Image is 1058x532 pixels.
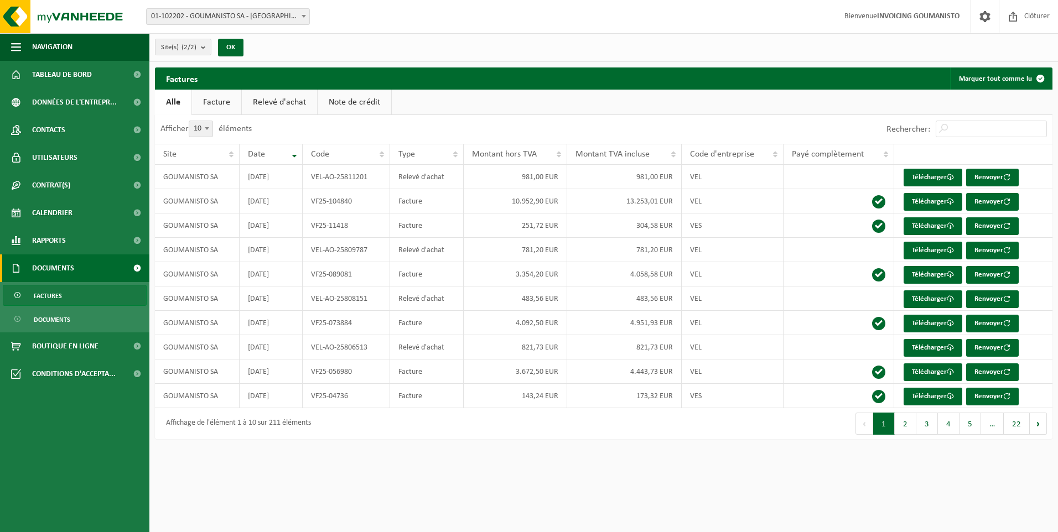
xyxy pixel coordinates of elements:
[966,388,1019,405] button: Renvoyer
[240,335,302,359] td: [DATE]
[690,150,754,159] span: Code d'entreprise
[567,189,682,213] td: 13.253,01 EUR
[904,388,962,405] a: Télécharger
[155,262,240,286] td: GOUMANISTO SA
[682,335,784,359] td: VEL
[464,262,567,286] td: 3.354,20 EUR
[155,165,240,189] td: GOUMANISTO SA
[390,359,464,384] td: Facture
[1004,413,1030,435] button: 22
[904,266,962,284] a: Télécharger
[32,61,92,88] span: Tableau de bord
[240,311,302,335] td: [DATE]
[32,116,65,144] span: Contacts
[464,165,567,189] td: 981,00 EUR
[682,165,784,189] td: VEL
[464,238,567,262] td: 781,20 EUR
[567,311,682,335] td: 4.951,93 EUR
[682,384,784,408] td: VES
[567,359,682,384] td: 4.443,73 EUR
[155,238,240,262] td: GOUMANISTO SA
[32,171,70,199] span: Contrat(s)
[303,189,390,213] td: VF25-104840
[218,39,243,56] button: OK
[181,44,196,51] count: (2/2)
[966,193,1019,211] button: Renvoyer
[303,335,390,359] td: VEL-AO-25806513
[155,384,240,408] td: GOUMANISTO SA
[240,359,302,384] td: [DATE]
[189,121,213,137] span: 10
[32,144,77,171] span: Utilisateurs
[390,384,464,408] td: Facture
[904,242,962,259] a: Télécharger
[311,150,329,159] span: Code
[895,413,916,435] button: 2
[160,124,252,133] label: Afficher éléments
[398,150,415,159] span: Type
[873,413,895,435] button: 1
[242,90,317,115] a: Relevé d'achat
[855,413,873,435] button: Previous
[904,217,962,235] a: Télécharger
[390,238,464,262] td: Relevé d'achat
[904,339,962,357] a: Télécharger
[32,199,72,227] span: Calendrier
[240,384,302,408] td: [DATE]
[147,9,309,24] span: 01-102202 - GOUMANISTO SA - ANDENNE
[390,213,464,238] td: Facture
[303,286,390,311] td: VEL-AO-25808151
[34,285,62,306] span: Factures
[303,213,390,238] td: VF25-11418
[192,90,241,115] a: Facture
[464,189,567,213] td: 10.952,90 EUR
[390,165,464,189] td: Relevé d'achat
[464,384,567,408] td: 143,24 EUR
[904,315,962,332] a: Télécharger
[240,238,302,262] td: [DATE]
[303,238,390,262] td: VEL-AO-25809787
[3,309,147,330] a: Documents
[155,213,240,238] td: GOUMANISTO SA
[960,413,981,435] button: 5
[390,262,464,286] td: Facture
[163,150,177,159] span: Site
[155,90,191,115] a: Alle
[904,290,962,308] a: Télécharger
[1030,413,1047,435] button: Next
[966,169,1019,186] button: Renvoyer
[472,150,537,159] span: Montant hors TVA
[904,193,962,211] a: Télécharger
[938,413,960,435] button: 4
[189,121,212,137] span: 10
[303,165,390,189] td: VEL-AO-25811201
[464,213,567,238] td: 251,72 EUR
[682,359,784,384] td: VEL
[567,262,682,286] td: 4.058,58 EUR
[303,311,390,335] td: VF25-073884
[240,213,302,238] td: [DATE]
[464,335,567,359] td: 821,73 EUR
[390,311,464,335] td: Facture
[792,150,864,159] span: Payé complètement
[303,384,390,408] td: VF25-04736
[877,12,960,20] strong: INVOICING GOUMANISTO
[966,266,1019,284] button: Renvoyer
[240,165,302,189] td: [DATE]
[240,189,302,213] td: [DATE]
[567,165,682,189] td: 981,00 EUR
[155,67,209,89] h2: Factures
[966,339,1019,357] button: Renvoyer
[682,213,784,238] td: VES
[682,311,784,335] td: VEL
[146,8,310,25] span: 01-102202 - GOUMANISTO SA - ANDENNE
[248,150,265,159] span: Date
[161,39,196,56] span: Site(s)
[155,39,211,55] button: Site(s)(2/2)
[32,254,74,282] span: Documents
[966,242,1019,259] button: Renvoyer
[32,33,72,61] span: Navigation
[318,90,391,115] a: Note de crédit
[32,360,116,388] span: Conditions d'accepta...
[567,335,682,359] td: 821,73 EUR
